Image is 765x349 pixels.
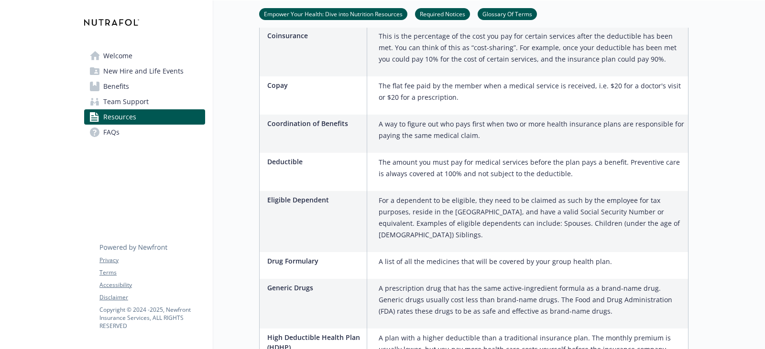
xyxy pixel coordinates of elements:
[267,118,363,128] p: Coordination of Benefits
[379,283,684,317] p: A prescription drug that has the same active-ingredient formula as a brand-name drug. Generic dru...
[103,63,184,79] span: New Hire and Life Events
[267,256,363,266] p: Drug Formulary
[103,125,120,140] span: FAQs
[99,306,205,330] p: Copyright © 2024 - 2025 , Newfront Insurance Services, ALL RIGHTS RESERVED
[84,94,205,109] a: Team Support
[99,268,205,277] a: Terms
[84,63,205,79] a: New Hire and Life Events
[99,281,205,289] a: Accessibility
[379,157,684,180] p: The amount you must pay for medical services before the plan pays a benefit. Preventive care is a...
[84,125,205,140] a: FAQs
[379,80,684,103] p: The flat fee paid by the member when a medical service is received, i.e. $20 for a doctor's visit...
[84,79,205,94] a: Benefits
[267,195,363,205] p: Eligible Dependent
[103,48,132,63] span: Welcome
[379,118,684,141] p: A way to figure out who pays first when two or more health insurance plans are responsible for pa...
[99,256,205,264] a: Privacy
[84,109,205,125] a: Resources
[259,9,407,18] a: Empower Your Health: Dive into Nutrition Resources
[103,94,149,109] span: Team Support
[379,195,684,241] p: For a dependent to be eligible, they need to be claimed as such by the employee for tax purposes,...
[267,157,363,167] p: Deductible
[103,79,129,94] span: Benefits
[103,109,136,125] span: Resources
[99,293,205,302] a: Disclaimer
[84,48,205,63] a: Welcome
[379,256,612,267] p: A list of all the medicines that will be covered by your group health plan.
[379,31,684,65] p: This is the percentage of the cost you pay for certain services after the deductible has been met...
[415,9,470,18] a: Required Notices
[478,9,537,18] a: Glossary Of Terms
[267,31,363,41] p: Coinsurance
[267,80,363,90] p: Copay
[267,283,363,293] p: Generic Drugs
